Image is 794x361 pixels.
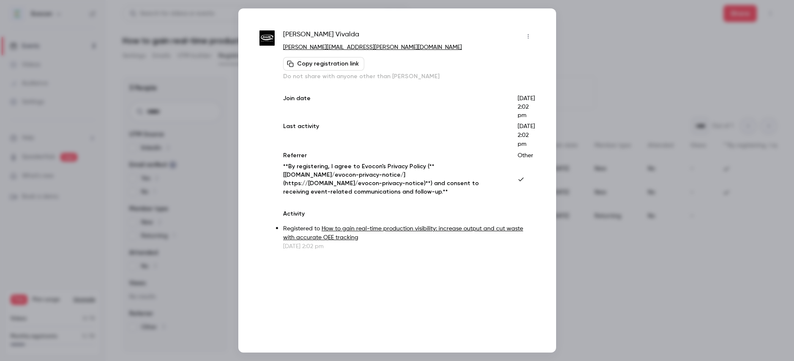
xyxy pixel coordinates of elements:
p: Last activity [283,122,504,149]
span: [DATE] 2:02 pm [518,123,535,147]
button: Copy registration link [283,57,364,71]
p: Other [518,151,535,160]
a: [PERSON_NAME][EMAIL_ADDRESS][PERSON_NAME][DOMAIN_NAME] [283,44,462,50]
p: Do not share with anyone other than [PERSON_NAME] [283,72,535,81]
p: [DATE] 2:02 pm [283,242,535,251]
p: Join date [283,94,504,120]
p: [DATE] 2:02 pm [518,94,535,120]
p: Referrer [283,151,504,160]
img: tonitto.com [259,30,275,46]
p: Registered to [283,224,535,242]
span: [PERSON_NAME] Vivalda [283,30,359,43]
p: Activity [283,210,535,218]
a: How to gain real-time production visibility: increase output and cut waste with accurate OEE trac... [283,226,523,241]
p: **By registering, I agree to Evocon's Privacy Policy (**[[DOMAIN_NAME]/evocon-privacy-notice/](ht... [283,162,504,196]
